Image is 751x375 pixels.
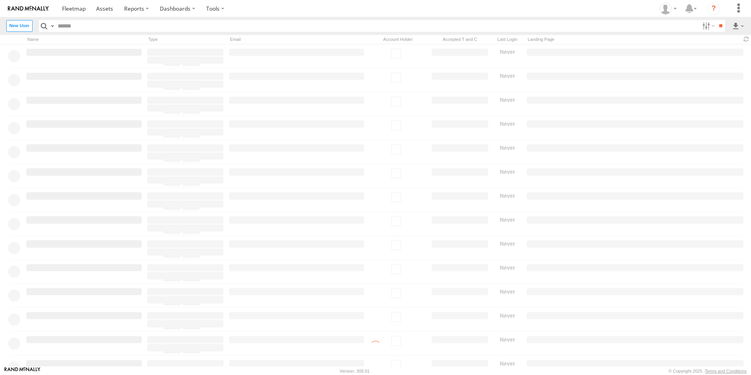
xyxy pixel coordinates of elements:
[146,36,225,43] div: Type
[430,36,489,43] div: Has user accepted Terms and Conditions
[707,2,720,15] i: ?
[49,20,55,31] label: Search Query
[705,369,747,373] a: Terms and Conditions
[6,20,33,31] label: Create New User
[368,36,427,43] div: Account Holder
[8,6,49,11] img: rand-logo.svg
[657,3,680,15] div: Ed Pruneda
[25,36,143,43] div: Name
[493,36,522,43] div: Last Login
[4,367,40,375] a: Visit our Website
[228,36,365,43] div: Email
[526,36,738,43] div: Landing Page
[669,369,747,373] div: © Copyright 2025 -
[742,36,751,43] span: Refresh
[731,20,745,31] label: Export results as...
[699,20,716,31] label: Search Filter Options
[340,369,370,373] div: Version: 309.01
